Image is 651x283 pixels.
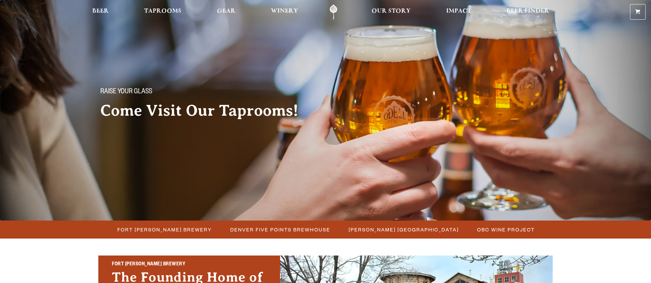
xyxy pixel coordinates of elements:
[88,4,113,20] a: Beer
[321,4,346,20] a: Odell Home
[140,4,186,20] a: Taprooms
[344,225,462,234] a: [PERSON_NAME] [GEOGRAPHIC_DATA]
[144,8,181,14] span: Taprooms
[217,8,236,14] span: Gear
[349,225,459,234] span: [PERSON_NAME] [GEOGRAPHIC_DATA]
[117,225,212,234] span: Fort [PERSON_NAME] Brewery
[271,8,298,14] span: Winery
[230,225,330,234] span: Denver Five Points Brewhouse
[113,225,215,234] a: Fort [PERSON_NAME] Brewery
[213,4,240,20] a: Gear
[477,225,535,234] span: OBC Wine Project
[502,4,554,20] a: Beer Finder
[100,88,152,97] span: Raise your glass
[367,4,415,20] a: Our Story
[446,8,471,14] span: Impact
[507,8,549,14] span: Beer Finder
[442,4,476,20] a: Impact
[267,4,302,20] a: Winery
[92,8,109,14] span: Beer
[226,225,334,234] a: Denver Five Points Brewhouse
[100,102,312,119] h2: Come Visit Our Taprooms!
[473,225,538,234] a: OBC Wine Project
[112,260,267,269] h2: Fort [PERSON_NAME] Brewery
[372,8,411,14] span: Our Story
